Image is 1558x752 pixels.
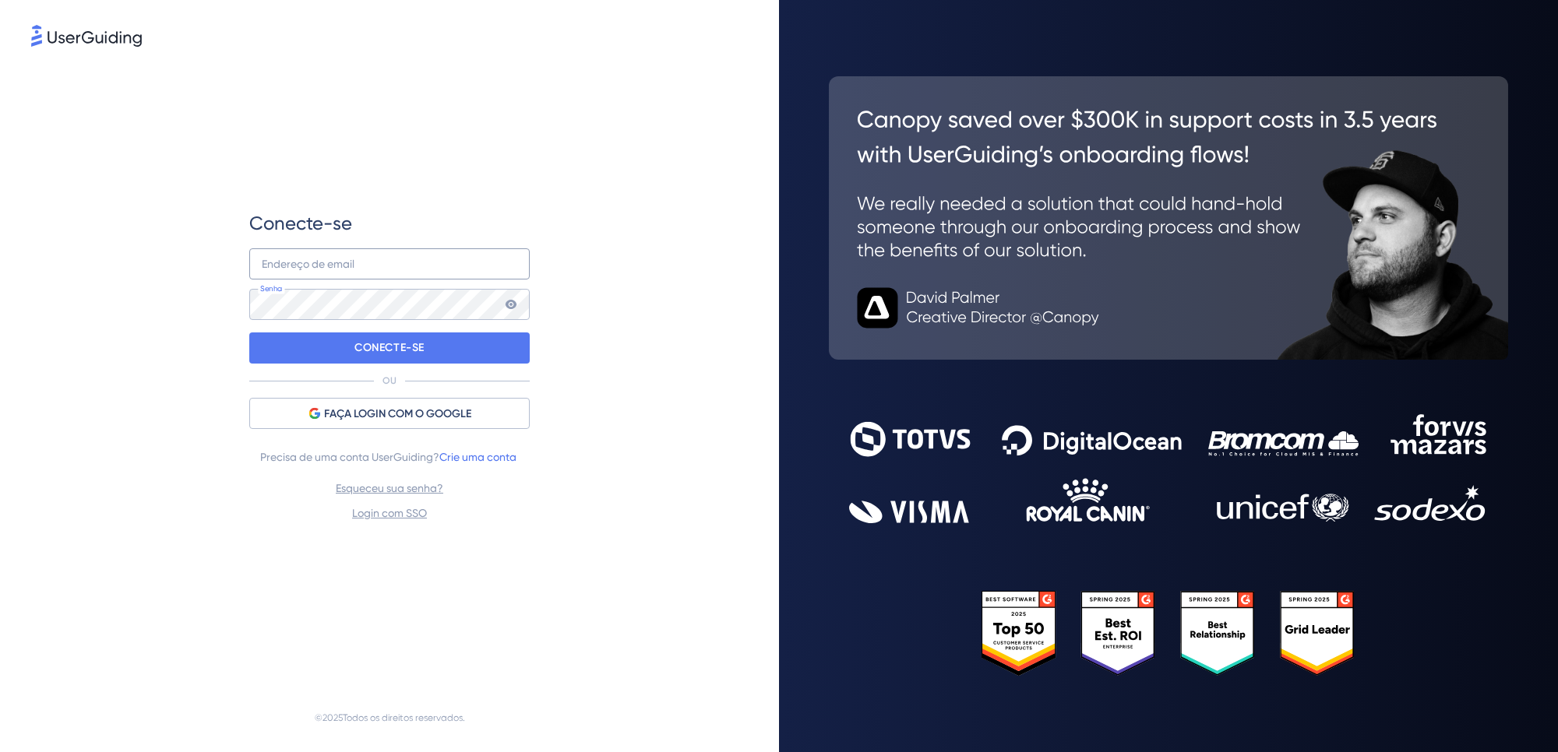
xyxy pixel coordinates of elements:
[439,451,516,463] font: Crie uma conta
[352,507,427,519] font: Login com SSO
[324,407,471,420] font: FAÇA LOGIN COM O GOOGLE
[249,248,530,279] input: exemplo@empresa.com
[260,451,439,463] font: Precisa de uma conta UserGuiding?
[849,414,1488,523] img: 9302ce2ac39453076f5bc0f2f2ca889b.svg
[343,712,465,723] font: Todos os direitos reservados.
[249,213,352,234] font: Conecte-se
[31,25,142,47] img: 8faab4ba6bc7696a72372aa768b0286c.svg
[982,591,1355,676] img: 25303e33045975176eb484905ab012ff.svg
[323,712,343,723] font: 2025
[336,482,443,494] font: Esqueceu sua senha?
[315,712,323,723] font: ©
[829,76,1508,360] img: 26c0aa7c25a843aed4baddd2b5e0fa68.svg
[382,375,397,386] font: OU
[354,341,425,354] font: CONECTE-SE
